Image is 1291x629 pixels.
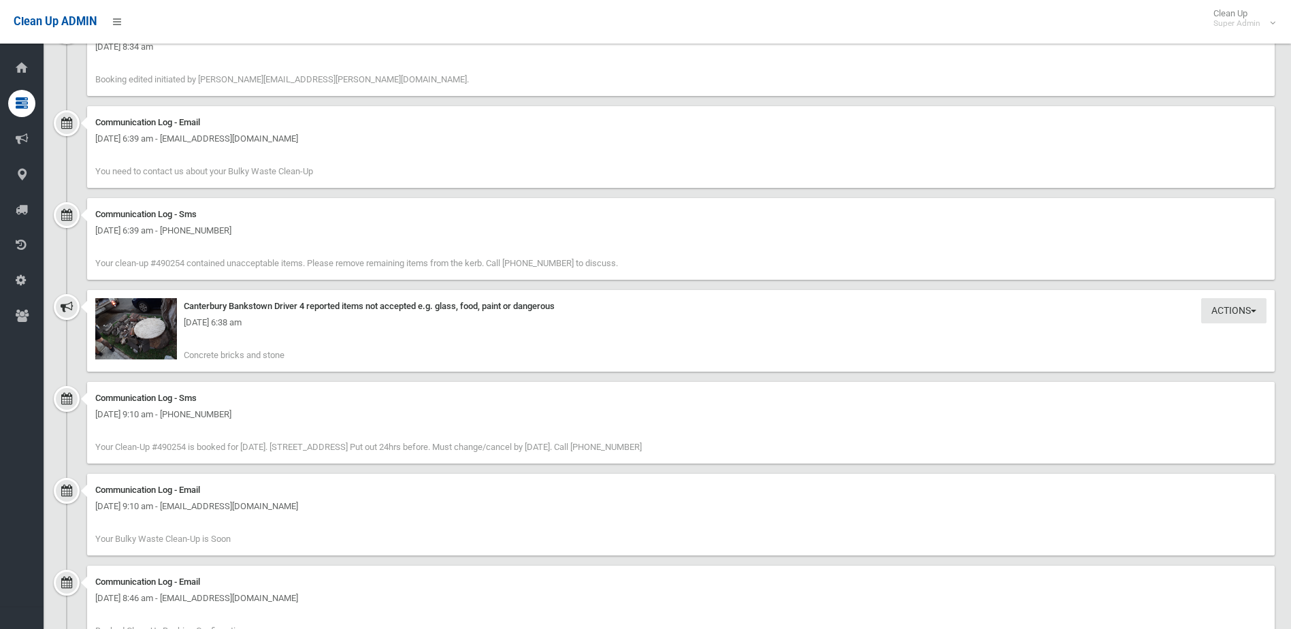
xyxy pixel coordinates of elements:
div: Communication Log - Email [95,482,1267,498]
div: [DATE] 8:34 am [95,39,1267,55]
span: Booking edited initiated by [PERSON_NAME][EMAIL_ADDRESS][PERSON_NAME][DOMAIN_NAME]. [95,74,469,84]
span: Clean Up [1207,8,1274,29]
span: Your clean-up #490254 contained unacceptable items. Please remove remaining items from the kerb. ... [95,258,618,268]
div: Communication Log - Email [95,574,1267,590]
div: [DATE] 6:39 am - [EMAIL_ADDRESS][DOMAIN_NAME] [95,131,1267,147]
span: Clean Up ADMIN [14,15,97,28]
small: Super Admin [1213,18,1260,29]
img: 2025-10-1006.38.094071755964844337760.jpg [95,298,177,359]
button: Actions [1201,298,1267,323]
div: [DATE] 9:10 am - [EMAIL_ADDRESS][DOMAIN_NAME] [95,498,1267,515]
div: [DATE] 9:10 am - [PHONE_NUMBER] [95,406,1267,423]
div: Canterbury Bankstown Driver 4 reported items not accepted e.g. glass, food, paint or dangerous [95,298,1267,314]
div: Communication Log - Email [95,114,1267,131]
div: Communication Log - Sms [95,390,1267,406]
span: You need to contact us about your Bulky Waste Clean-Up [95,166,313,176]
span: Your Bulky Waste Clean-Up is Soon [95,534,231,544]
span: Your Clean-Up #490254 is booked for [DATE]. [STREET_ADDRESS] Put out 24hrs before. Must change/ca... [95,442,642,452]
div: Communication Log - Sms [95,206,1267,223]
span: Concrete bricks and stone [184,350,284,360]
div: [DATE] 6:38 am [95,314,1267,331]
div: [DATE] 8:46 am - [EMAIL_ADDRESS][DOMAIN_NAME] [95,590,1267,607]
div: [DATE] 6:39 am - [PHONE_NUMBER] [95,223,1267,239]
